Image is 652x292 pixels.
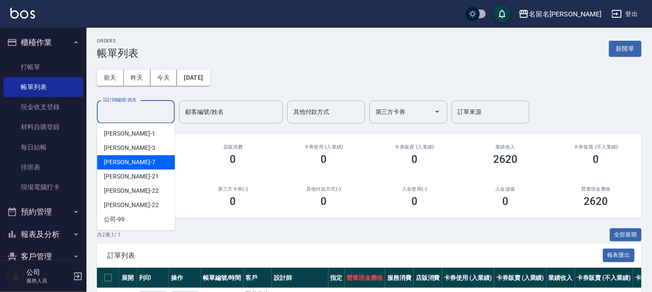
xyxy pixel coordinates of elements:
[3,57,83,77] a: 打帳單
[609,44,642,52] a: 新開單
[3,177,83,197] a: 現場電腦打卡
[26,277,71,285] p: 服務人員
[3,157,83,177] a: 排班表
[104,186,158,195] span: [PERSON_NAME] -22
[603,251,635,259] a: 報表匯出
[470,186,540,192] h2: 入金儲值
[104,143,155,152] span: [PERSON_NAME] -3
[201,268,244,288] th: 帳單編號/時間
[289,144,359,150] h2: 卡券使用 (入業績)
[546,268,575,288] th: 業績收入
[289,186,359,192] h2: 其他付款方式(-)
[575,268,633,288] th: 卡券販賣 (不入業績)
[97,70,124,86] button: 前天
[345,268,385,288] th: 營業現金應收
[3,223,83,246] button: 報表及分析
[137,268,169,288] th: 列印
[430,105,444,119] button: Open
[603,249,635,262] button: 報表匯出
[593,153,599,165] h3: 0
[97,231,121,239] p: 共 2 筆, 1 / 1
[230,195,236,208] h3: 0
[414,268,442,288] th: 店販消費
[379,144,450,150] h2: 卡券販賣 (入業績)
[10,8,35,19] img: Logo
[3,137,83,157] a: 每日結帳
[321,153,327,165] h3: 0
[230,153,236,165] h3: 0
[169,268,201,288] th: 操作
[442,268,495,288] th: 卡券使用 (入業績)
[379,186,450,192] h2: 入金使用(-)
[104,201,158,210] span: [PERSON_NAME] -22
[610,228,642,242] button: 全部展開
[321,195,327,208] h3: 0
[3,245,83,268] button: 客戶管理
[3,117,83,137] a: 材料自購登錄
[107,251,603,260] span: 訂單列表
[494,268,546,288] th: 卡券販賣 (入業績)
[502,195,508,208] h3: 0
[103,97,137,103] label: 設計師編號/姓名
[529,9,601,19] div: 名留名[PERSON_NAME]
[609,41,642,57] button: 新開單
[151,70,177,86] button: 今天
[3,77,83,97] a: 帳單列表
[561,186,631,192] h2: 營業現金應收
[198,186,268,192] h2: 第三方卡券(-)
[3,31,83,54] button: 櫃檯作業
[411,195,418,208] h3: 0
[104,215,125,224] span: 公司 -99
[272,268,328,288] th: 設計師
[26,268,71,277] h5: 公司
[561,144,631,150] h2: 卡券販賣 (不入業績)
[97,38,138,44] h2: ORDERS
[493,153,517,165] h3: 2620
[515,5,605,23] button: 名留名[PERSON_NAME]
[198,144,268,150] h2: 店販消費
[124,70,151,86] button: 昨天
[328,268,345,288] th: 指定
[244,268,272,288] th: 客戶
[584,195,608,208] h3: 2620
[608,6,642,22] button: 登出
[177,70,210,86] button: [DATE]
[470,144,540,150] h2: 業績收入
[3,97,83,117] a: 現金收支登錄
[411,153,418,165] h3: 0
[104,129,155,138] span: [PERSON_NAME] -1
[7,268,24,285] img: Person
[3,201,83,223] button: 預約管理
[104,158,155,167] span: [PERSON_NAME] -7
[104,172,158,181] span: [PERSON_NAME] -21
[119,268,137,288] th: 展開
[385,268,414,288] th: 服務消費
[494,5,511,23] button: save
[97,47,138,59] h3: 帳單列表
